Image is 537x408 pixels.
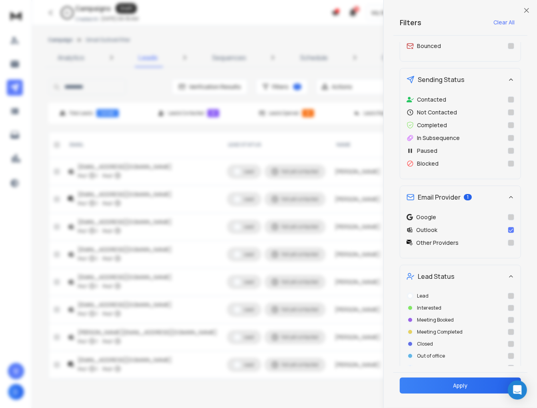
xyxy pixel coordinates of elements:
div: Email Provider1 [400,208,521,258]
p: Out of office [417,353,445,359]
p: Google [416,213,436,221]
span: 1 [464,194,472,200]
p: In Subsequence [417,134,460,142]
p: Contacted [417,96,446,104]
p: Meeting Booked [417,317,454,323]
p: Bounced [417,42,441,50]
button: Sending Status [400,68,521,91]
p: Completed [417,121,447,129]
div: Sending Status [400,91,521,179]
p: Lead [417,293,429,299]
span: Email Provider [418,192,461,202]
p: Outlook [416,226,437,234]
button: Apply [400,378,521,394]
h2: Filters [400,17,421,28]
div: Lead Status [400,288,521,395]
p: Not Contacted [417,108,457,116]
span: Lead Status [418,272,455,281]
span: Sending Status [418,75,465,84]
p: Interested [417,305,441,311]
p: Blocked [417,160,439,168]
button: Clear All [487,14,521,30]
p: Other Providers [416,239,459,247]
p: Meeting Completed [417,329,463,335]
p: Paused [417,147,437,155]
div: Open Intercom Messenger [508,380,527,400]
button: Lead Status [400,265,521,288]
p: Closed [417,341,433,347]
button: Email Provider1 [400,186,521,208]
p: Wrong person [417,365,449,371]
